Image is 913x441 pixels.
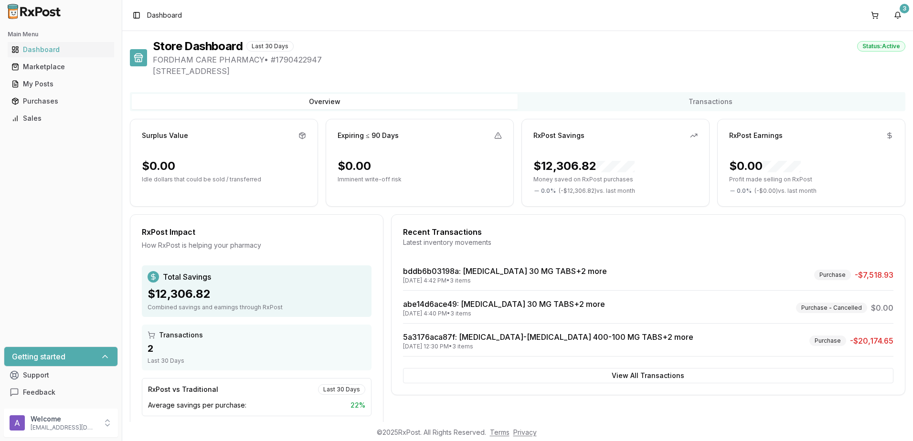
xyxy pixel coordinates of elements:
[350,400,365,410] span: 22 %
[518,94,903,109] button: Transactions
[737,187,752,195] span: 0.0 %
[246,41,294,52] div: Last 30 Days
[11,45,110,54] div: Dashboard
[142,226,372,238] div: RxPost Impact
[31,414,97,424] p: Welcome
[153,39,243,54] h1: Store Dashboard
[559,187,635,195] span: ( - $12,306.82 ) vs. last month
[814,270,851,280] div: Purchase
[4,59,118,74] button: Marketplace
[142,158,175,174] div: $0.00
[11,62,110,72] div: Marketplace
[8,75,114,93] a: My Posts
[148,385,218,394] div: RxPost vs Traditional
[132,94,518,109] button: Overview
[403,368,893,383] button: View All Transactions
[4,384,118,401] button: Feedback
[900,4,909,13] div: 3
[533,158,635,174] div: $12,306.82
[4,76,118,92] button: My Posts
[533,176,698,183] p: Money saved on RxPost purchases
[729,131,783,140] div: RxPost Earnings
[142,176,306,183] p: Idle dollars that could be sold / transferred
[23,388,55,397] span: Feedback
[729,176,893,183] p: Profit made selling on RxPost
[12,351,65,362] h3: Getting started
[4,111,118,126] button: Sales
[142,131,188,140] div: Surplus Value
[318,384,365,395] div: Last 30 Days
[11,79,110,89] div: My Posts
[754,187,817,195] span: ( - $0.00 ) vs. last month
[809,336,846,346] div: Purchase
[403,299,605,309] a: abe14d6ace49: [MEDICAL_DATA] 30 MG TABS+2 more
[147,10,182,20] span: Dashboard
[4,42,118,57] button: Dashboard
[403,310,605,317] div: [DATE] 4:40 PM • 3 items
[147,10,182,20] nav: breadcrumb
[541,187,556,195] span: 0.0 %
[148,342,366,355] div: 2
[855,269,893,281] span: -$7,518.93
[153,54,905,65] span: FORDHAM CARE PHARMACY • # 1790422947
[403,266,607,276] a: bddb6b03198a: [MEDICAL_DATA] 30 MG TABS+2 more
[403,332,693,342] a: 5a3176aca87f: [MEDICAL_DATA]-[MEDICAL_DATA] 400-100 MG TABS+2 more
[8,93,114,110] a: Purchases
[148,400,246,410] span: Average savings per purchase:
[490,428,510,436] a: Terms
[338,176,502,183] p: Imminent write-off risk
[890,8,905,23] button: 3
[338,131,399,140] div: Expiring ≤ 90 Days
[513,428,537,436] a: Privacy
[729,158,801,174] div: $0.00
[871,302,893,314] span: $0.00
[403,238,893,247] div: Latest inventory movements
[403,277,607,284] div: [DATE] 4:42 PM • 3 items
[142,241,372,250] div: How RxPost is helping your pharmacy
[148,357,366,365] div: Last 30 Days
[10,415,25,430] img: User avatar
[8,41,114,58] a: Dashboard
[8,31,114,38] h2: Main Menu
[11,114,110,123] div: Sales
[159,330,203,340] span: Transactions
[403,343,693,350] div: [DATE] 12:30 PM • 3 items
[31,424,97,431] p: [EMAIL_ADDRESS][DOMAIN_NAME]
[850,335,893,346] span: -$20,174.65
[857,41,905,52] div: Status: Active
[403,226,893,238] div: Recent Transactions
[148,286,366,302] div: $12,306.82
[153,65,905,77] span: [STREET_ADDRESS]
[4,4,65,19] img: RxPost Logo
[148,304,366,311] div: Combined savings and earnings through RxPost
[338,158,371,174] div: $0.00
[533,131,584,140] div: RxPost Savings
[4,367,118,384] button: Support
[881,409,903,431] iframe: Intercom live chat
[4,94,118,109] button: Purchases
[11,96,110,106] div: Purchases
[8,58,114,75] a: Marketplace
[796,303,867,313] div: Purchase - Cancelled
[8,110,114,127] a: Sales
[163,271,211,283] span: Total Savings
